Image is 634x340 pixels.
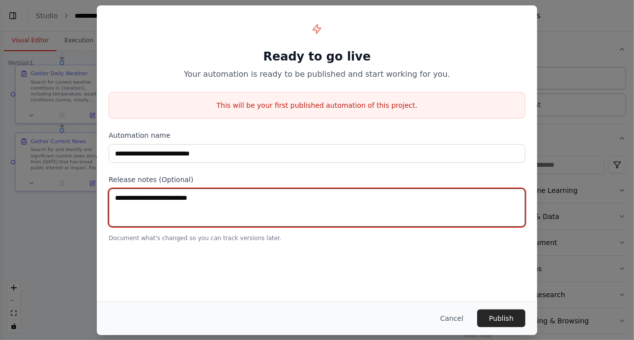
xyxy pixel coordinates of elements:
label: Automation name [109,130,525,140]
label: Release notes (Optional) [109,175,525,185]
button: Cancel [432,309,471,327]
p: This will be your first published automation of this project. [109,100,525,110]
h1: Ready to go live [109,49,525,64]
p: Document what's changed so you can track versions later. [109,234,525,242]
button: Publish [477,309,525,327]
p: Your automation is ready to be published and start working for you. [109,68,525,80]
